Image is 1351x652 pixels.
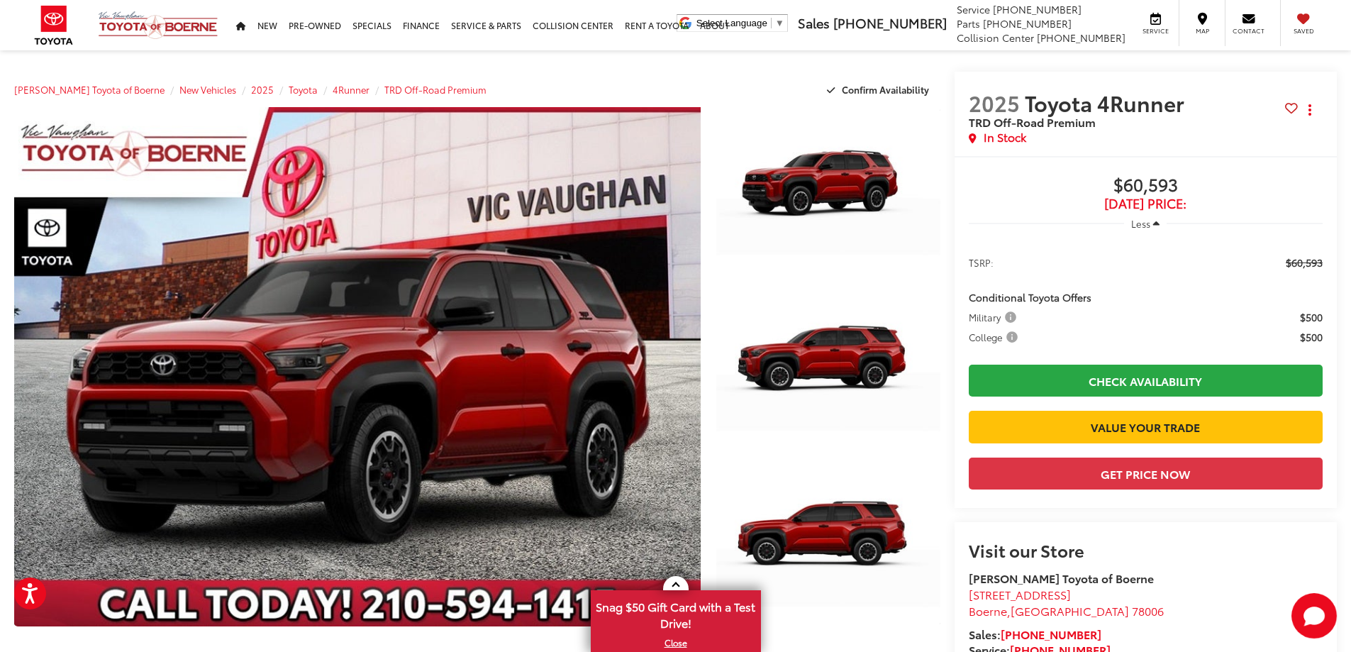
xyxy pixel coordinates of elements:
span: Select Language [696,18,767,28]
a: [PHONE_NUMBER] [1001,626,1101,642]
span: [GEOGRAPHIC_DATA] [1011,602,1129,619]
span: [PHONE_NUMBER] [983,16,1072,31]
span: Collision Center [957,31,1034,45]
img: 2025 Toyota 4Runner TRD Off-Road Premium [713,281,942,453]
a: Check Availability [969,365,1323,397]
a: Expand Photo 2 [716,283,940,451]
span: Sales [798,13,830,32]
span: Contact [1233,26,1264,35]
a: Expand Photo 0 [14,107,701,626]
a: Value Your Trade [969,411,1323,443]
span: , [969,602,1164,619]
span: Map [1186,26,1218,35]
span: [DATE] Price: [969,197,1323,211]
a: Toyota [289,83,318,96]
strong: Sales: [969,626,1101,642]
a: [STREET_ADDRESS] Boerne,[GEOGRAPHIC_DATA] 78006 [969,586,1164,619]
a: [PERSON_NAME] Toyota of Boerne [14,83,165,96]
span: TSRP: [969,255,994,270]
strong: [PERSON_NAME] Toyota of Boerne [969,570,1154,586]
img: 2025 Toyota 4Runner TRD Off-Road Premium [713,105,942,277]
span: Service [1140,26,1172,35]
button: Military [969,310,1021,324]
span: $500 [1300,310,1323,324]
span: [PHONE_NUMBER] [993,2,1082,16]
button: Less [1124,211,1167,236]
button: College [969,330,1023,344]
span: Toyota 4Runner [1025,87,1189,118]
span: $60,593 [1286,255,1323,270]
img: 2025 Toyota 4Runner TRD Off-Road Premium [7,104,707,629]
span: Service [957,2,990,16]
span: 78006 [1132,602,1164,619]
span: [STREET_ADDRESS] [969,586,1071,602]
span: $500 [1300,330,1323,344]
a: Expand Photo 1 [716,107,940,275]
span: In Stock [984,129,1026,145]
a: 2025 [251,83,274,96]
span: [PHONE_NUMBER] [833,13,947,32]
span: College [969,330,1021,344]
span: Saved [1288,26,1319,35]
span: 2025 [969,87,1020,118]
span: Confirm Availability [842,83,929,96]
span: Conditional Toyota Offers [969,290,1091,304]
span: ▼ [775,18,784,28]
img: 2025 Toyota 4Runner TRD Off-Road Premium [713,457,942,629]
button: Get Price Now [969,458,1323,490]
a: TRD Off-Road Premium [384,83,487,96]
span: [PHONE_NUMBER] [1037,31,1125,45]
img: Vic Vaughan Toyota of Boerne [98,11,218,40]
button: Actions [1298,97,1323,122]
a: New Vehicles [179,83,236,96]
span: Less [1131,217,1150,230]
span: Snag $50 Gift Card with a Test Drive! [592,592,760,635]
span: TRD Off-Road Premium [969,114,1096,130]
button: Confirm Availability [819,77,940,102]
h2: Visit our Store [969,541,1323,559]
a: Select Language​ [696,18,784,28]
span: Boerne [969,602,1007,619]
span: Military [969,310,1019,324]
span: Parts [957,16,980,31]
a: 4Runner [333,83,369,96]
svg: Start Chat [1291,593,1337,639]
span: $60,593 [969,175,1323,197]
button: Toggle Chat Window [1291,593,1337,639]
a: Expand Photo 3 [716,459,940,627]
span: dropdown dots [1308,104,1311,116]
